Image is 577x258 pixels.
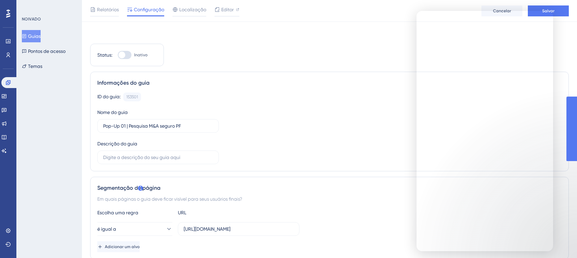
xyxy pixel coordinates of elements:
[134,53,147,57] font: Inativo
[103,154,213,161] input: Digite a descrição do seu guia aqui
[97,241,140,252] button: Adicionar um alvo
[97,196,242,202] font: Em quais páginas o guia deve ficar visível para seus usuários finais?
[28,48,66,54] font: Pontos de acesso
[134,7,164,12] font: Configuração
[97,210,138,215] font: Escolha uma regra
[97,226,116,232] font: é igual a
[97,52,112,58] font: Status:
[221,7,234,12] font: Editor
[97,141,137,146] font: Descrição do guia
[97,185,160,191] font: Segmentação de página
[28,33,41,39] font: Guias
[178,210,186,215] font: URL
[97,94,121,99] font: ID do guia:
[22,60,42,72] button: Temas
[105,244,140,249] font: Adicionar um alvo
[179,7,206,12] font: Localização
[97,222,172,236] button: é igual a
[493,9,511,13] font: Cancelar
[417,11,553,251] iframe: Chat ao vivo do Intercom
[528,5,569,16] button: Salvar
[97,80,150,86] font: Informações do guia
[97,7,119,12] font: Relatórios
[97,110,128,115] font: Nome do guia
[28,63,42,69] font: Temas
[103,122,213,130] input: Digite o nome do seu guia aqui
[126,95,138,99] font: 153501
[22,30,41,42] button: Guias
[22,17,41,21] font: NOIVADO
[542,9,554,13] font: Salvar
[481,5,522,16] button: Cancelar
[184,225,294,233] input: seusite.com/caminho
[22,45,66,57] button: Pontos de acesso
